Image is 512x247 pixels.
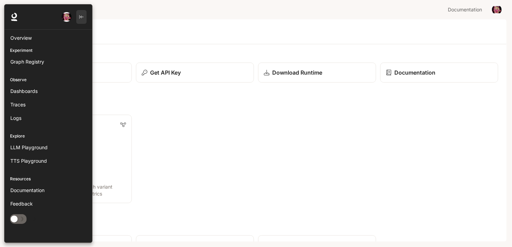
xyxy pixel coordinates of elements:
span: TTS Playground [10,157,47,164]
span: Documentation [10,187,45,194]
span: Documentation [448,6,482,14]
p: Get API Key [150,68,181,77]
button: Get API Key [136,63,254,83]
span: Traces [10,101,26,108]
span: Logs [10,114,21,122]
p: Documentation [394,68,435,77]
a: Documentation [445,3,487,17]
p: Resources [4,176,92,182]
a: TTS Playground [7,155,89,167]
a: Logs [7,112,89,124]
a: Documentation [380,63,498,83]
p: Explore [4,133,92,139]
a: LLM Playground [7,141,89,153]
h2: Shortcuts [14,53,498,60]
h2: Observe [14,225,498,232]
span: Overview [10,34,32,41]
p: Observe [4,77,92,83]
button: All workspaces [22,3,61,17]
button: User avatar [60,10,73,24]
img: User avatar [62,12,71,22]
span: Dashboards [10,87,38,95]
a: Graph Registry [7,56,89,68]
h2: Experiment [14,105,498,112]
p: Download Runtime [272,68,322,77]
a: Overview [7,32,89,44]
span: Feedback [10,200,33,207]
button: Open drawer [27,212,42,226]
p: Experiment [4,47,92,54]
span: Graph Registry [10,58,44,65]
a: Download Runtime [258,63,376,83]
a: Documentation [7,184,89,196]
img: User avatar [492,5,502,15]
a: Dashboards [7,85,89,97]
span: LLM Playground [10,144,48,151]
a: Feedback [7,198,89,210]
a: Traces [7,98,89,111]
button: User avatar [490,3,504,17]
button: open drawer [5,3,18,16]
span: Dark mode toggle [11,215,18,222]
